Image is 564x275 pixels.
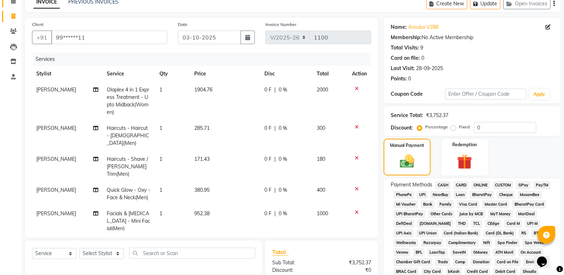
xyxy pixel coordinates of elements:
[317,156,325,162] span: 180
[194,156,210,162] span: 171.43
[481,239,492,247] span: Nift
[178,21,188,28] label: Date
[36,210,76,217] span: [PERSON_NAME]
[421,200,434,208] span: Bank
[531,229,543,237] span: BTC
[391,44,419,52] div: Total Visits:
[274,125,276,132] span: |
[279,125,287,132] span: 0 %
[107,210,150,232] span: Facials & [MEDICAL_DATA] - Mini Facial(Men)
[32,31,52,44] button: +91
[450,248,468,257] span: SaveIN
[525,220,540,228] span: UPI M
[512,200,546,208] span: BharatPay Card
[264,186,272,194] span: 0 F
[36,125,76,131] span: [PERSON_NAME]
[267,259,322,266] div: Sub Total:
[417,191,428,199] span: UPI
[36,86,76,93] span: [PERSON_NAME]
[36,187,76,193] span: [PERSON_NAME]
[428,210,454,218] span: Other Cards
[518,248,543,257] span: On Account
[317,125,325,131] span: 300
[317,86,328,93] span: 2000
[317,210,328,217] span: 1000
[391,112,423,119] div: Service Total:
[279,155,287,163] span: 0 %
[394,210,425,218] span: UPI BharatPay
[322,259,376,266] div: ₹3,752.37
[274,210,276,217] span: |
[159,86,162,93] span: 1
[493,248,516,257] span: ATH Movil
[516,181,531,189] span: GPay
[394,239,418,247] span: Wellnessta
[471,258,492,266] span: Donation
[421,54,424,62] div: 0
[493,181,513,189] span: CUSTOM
[413,248,425,257] span: BFL
[391,181,432,189] span: Payment Methods
[459,124,470,130] label: Fixed
[394,229,413,237] span: UPI Axis
[391,75,407,83] div: Points:
[437,200,454,208] span: Family
[155,66,190,82] th: Qty
[260,66,313,82] th: Disc
[272,248,289,256] span: Total
[457,200,480,208] span: Visa Card
[279,186,287,194] span: 0 %
[264,155,272,163] span: 0 F
[391,34,422,41] div: Membership:
[391,34,553,41] div: No Active Membership
[421,239,443,247] span: Razorpay
[395,153,419,170] img: _cash.svg
[391,124,413,132] div: Discount:
[454,191,467,199] span: Loan
[107,125,149,146] span: Haircuts - Haircut - [DEMOGRAPHIC_DATA](Men)
[194,210,210,217] span: 952.38
[107,187,150,201] span: Quick Glow - Oxy - Face & Neck(Men)
[408,75,411,83] div: 0
[159,210,162,217] span: 1
[420,44,423,52] div: 9
[446,239,478,247] span: Complimentary
[390,142,424,149] label: Manual Payment
[516,210,537,218] span: MariDeal
[36,156,76,162] span: [PERSON_NAME]
[394,220,414,228] span: DefiDeal
[264,86,272,94] span: 0 F
[33,53,376,66] div: Services
[431,191,451,199] span: NearBuy
[452,142,477,148] label: Redemption
[523,258,543,266] span: Envision
[265,21,296,28] label: Invoice Number
[159,187,162,193] span: 1
[456,220,468,228] span: THD
[427,248,448,257] span: LoanTap
[317,187,325,193] span: 400
[485,220,501,228] span: CEdge
[274,186,276,194] span: |
[391,54,420,62] div: Card on file:
[51,31,167,44] input: Search by Name/Mobile/Email/Code
[274,155,276,163] span: |
[408,23,438,31] a: Arouba V288
[394,258,432,266] span: Chamber Gift Card
[426,112,448,119] div: ₹3,752.37
[470,191,494,199] span: BharatPay
[435,258,450,266] span: Trade
[107,156,148,177] span: Haircuts - Shave / [PERSON_NAME] Trim(Men)
[102,66,155,82] th: Service
[457,210,485,218] span: Juice by MCB
[129,248,255,259] input: Search or Scan
[159,156,162,162] span: 1
[442,229,481,237] span: Card (Indian Bank)
[534,247,557,268] iframe: chat widget
[394,191,414,199] span: PhonePe
[312,66,348,82] th: Total
[322,266,376,274] div: ₹0
[416,229,439,237] span: UPI Union
[274,86,276,94] span: |
[452,152,477,171] img: _gift.svg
